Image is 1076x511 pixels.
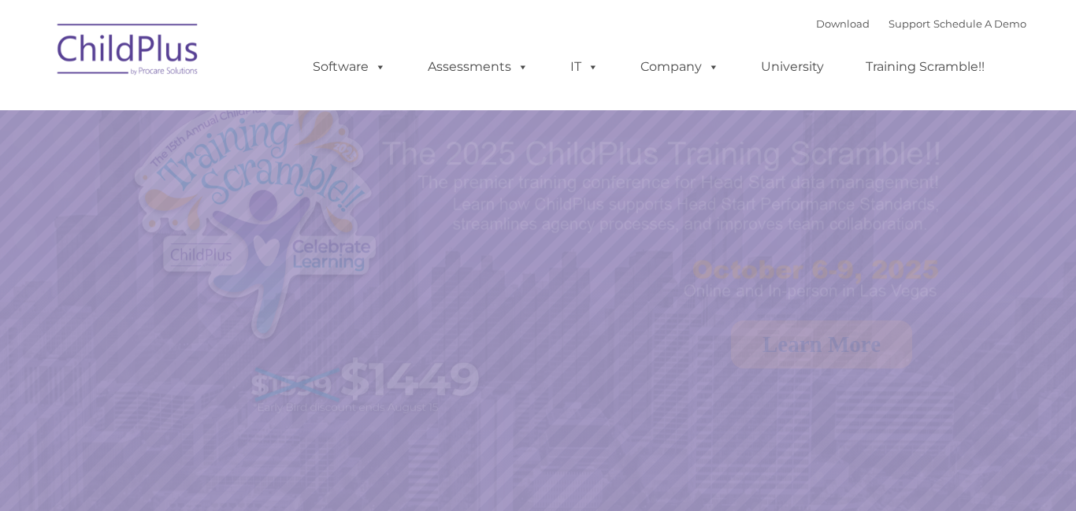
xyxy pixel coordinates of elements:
a: Company [625,51,735,83]
a: Support [889,17,930,30]
font: | [816,17,1026,30]
a: Download [816,17,870,30]
a: Software [297,51,402,83]
a: Learn More [731,320,912,368]
a: Assessments [412,51,544,83]
a: Schedule A Demo [933,17,1026,30]
a: University [745,51,840,83]
a: Training Scramble!! [850,51,1000,83]
a: IT [555,51,614,83]
img: ChildPlus by Procare Solutions [50,13,207,91]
